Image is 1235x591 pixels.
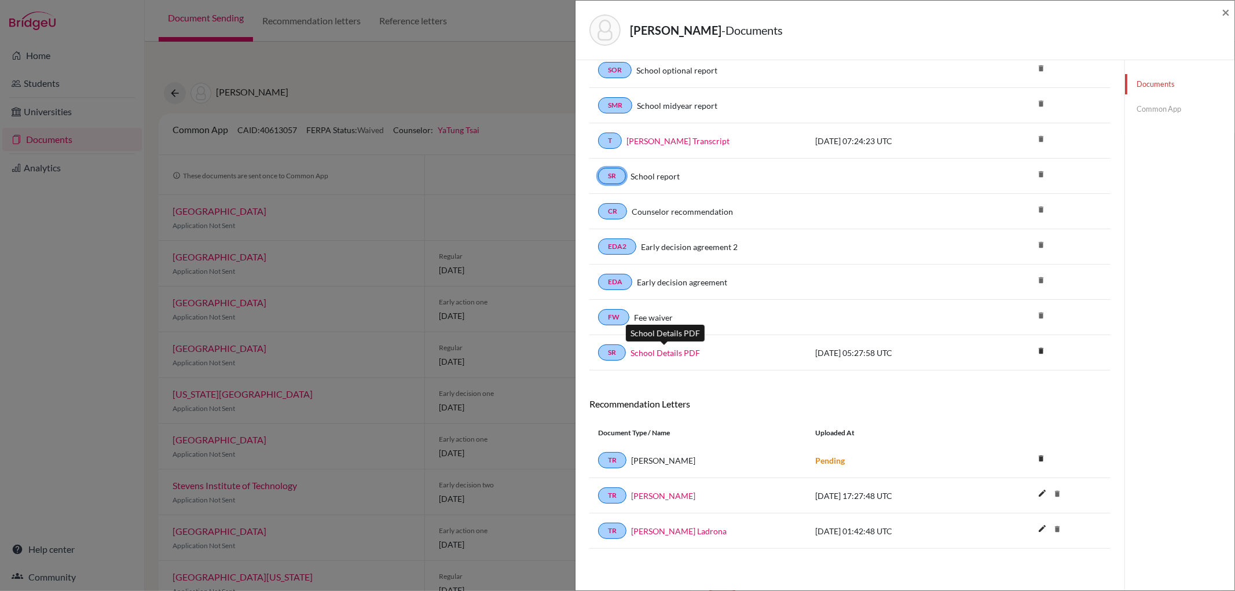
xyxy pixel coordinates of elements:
[1032,201,1050,218] i: delete
[1032,307,1050,324] i: delete
[634,311,673,324] a: Fee waiver
[1049,520,1066,538] i: delete
[598,309,629,325] a: FW
[637,100,717,112] a: School midyear report
[807,428,980,438] div: Uploaded at
[589,428,807,438] div: Document Type / Name
[637,276,727,288] a: Early decision agreement
[626,325,705,342] div: School Details PDF
[815,526,892,536] span: [DATE] 01:42:48 UTC
[1032,95,1050,112] i: delete
[598,168,626,184] a: SR
[598,487,626,504] a: TR
[1032,451,1050,467] a: delete
[1032,236,1050,254] i: delete
[632,205,733,218] a: Counselor recommendation
[1032,130,1050,148] i: delete
[1032,166,1050,183] i: delete
[598,274,632,290] a: EDA
[1032,344,1050,359] a: delete
[636,64,717,76] a: School optional report
[631,525,727,537] a: [PERSON_NAME] Ladrona
[598,452,626,468] a: TR
[598,238,636,255] a: EDA2
[598,203,627,219] a: CR
[1222,5,1230,19] button: Close
[815,491,892,501] span: [DATE] 17:27:48 UTC
[631,490,695,502] a: [PERSON_NAME]
[589,398,1111,409] h6: Recommendation Letters
[598,344,626,361] a: SR
[1032,342,1050,359] i: delete
[631,170,680,182] a: School report
[626,135,730,147] a: [PERSON_NAME] Transcript
[1032,450,1050,467] i: delete
[1125,99,1234,119] a: Common App
[1033,519,1051,538] i: edit
[631,347,700,359] a: School Details PDF
[1125,74,1234,94] a: Documents
[1222,3,1230,20] span: ×
[1032,486,1052,503] button: edit
[598,523,626,539] a: TR
[807,135,980,147] div: [DATE] 07:24:23 UTC
[598,97,632,113] a: SMR
[1032,271,1050,289] i: delete
[807,347,980,359] div: [DATE] 05:27:58 UTC
[630,23,721,37] strong: [PERSON_NAME]
[815,456,845,465] strong: Pending
[598,133,622,149] a: T
[598,62,632,78] a: SOR
[1032,60,1050,77] i: delete
[1049,485,1066,502] i: delete
[631,454,695,467] span: [PERSON_NAME]
[1033,484,1051,502] i: edit
[721,23,783,37] span: - Documents
[1032,521,1052,538] button: edit
[641,241,738,253] a: Early decision agreement 2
